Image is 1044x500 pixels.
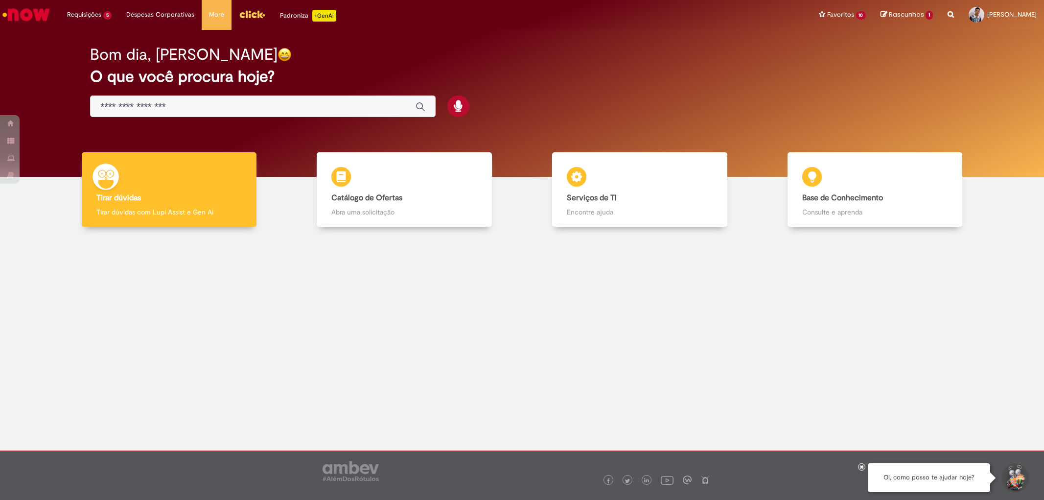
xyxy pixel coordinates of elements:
b: Base de Conhecimento [802,193,883,203]
img: ServiceNow [1,5,51,24]
span: Despesas Corporativas [126,10,194,20]
a: Base de Conhecimento Consulte e aprenda [757,152,993,227]
p: Tirar dúvidas com Lupi Assist e Gen Ai [96,207,242,217]
span: [PERSON_NAME] [987,10,1037,19]
span: 1 [926,11,933,20]
b: Tirar dúvidas [96,193,141,203]
span: Requisições [67,10,101,20]
img: logo_footer_workplace.png [683,476,692,484]
h2: O que você procura hoje? [90,68,953,85]
p: +GenAi [312,10,336,22]
a: Serviços de TI Encontre ajuda [522,152,758,227]
img: logo_footer_facebook.png [606,478,611,483]
img: logo_footer_linkedin.png [644,478,649,484]
img: logo_footer_ambev_rotulo_gray.png [323,461,379,481]
h2: Bom dia, [PERSON_NAME] [90,46,278,63]
img: click_logo_yellow_360x200.png [239,7,265,22]
span: Favoritos [827,10,854,20]
b: Catálogo de Ofertas [331,193,402,203]
p: Encontre ajuda [567,207,712,217]
a: Catálogo de Ofertas Abra uma solicitação [287,152,522,227]
img: happy-face.png [278,48,292,62]
a: Tirar dúvidas Tirar dúvidas com Lupi Assist e Gen Ai [51,152,287,227]
img: logo_footer_twitter.png [625,478,630,483]
p: Abra uma solicitação [331,207,477,217]
span: More [209,10,224,20]
div: Padroniza [280,10,336,22]
img: logo_footer_naosei.png [701,476,710,484]
p: Consulte e aprenda [802,207,948,217]
span: 10 [856,11,866,20]
a: Rascunhos [881,10,933,20]
div: Oi, como posso te ajudar hoje? [868,463,990,492]
b: Serviços de TI [567,193,617,203]
span: Rascunhos [889,10,924,19]
button: Iniciar Conversa de Suporte [1000,463,1029,493]
span: 5 [103,11,112,20]
img: logo_footer_youtube.png [661,474,673,486]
